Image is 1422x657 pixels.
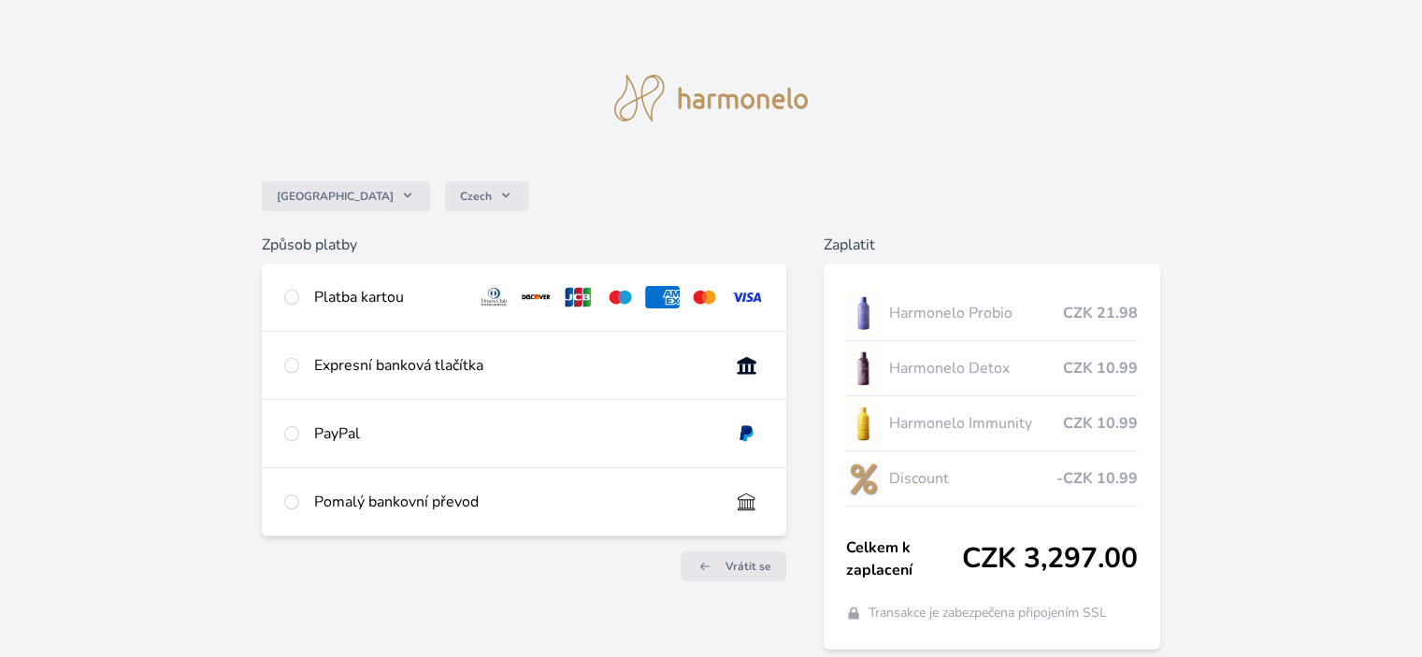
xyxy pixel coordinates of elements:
[725,559,771,574] span: Vrátit se
[846,455,882,502] img: discount-lo.png
[824,234,1160,256] h6: Zaplatit
[1063,357,1138,379] span: CZK 10.99
[888,357,1062,379] span: Harmonelo Detox
[846,345,882,392] img: DETOX_se_stinem_x-lo.jpg
[519,286,553,308] img: discover.svg
[262,234,785,256] h6: Způsob platby
[687,286,722,308] img: mc.svg
[645,286,680,308] img: amex.svg
[888,302,1062,324] span: Harmonelo Probio
[603,286,638,308] img: maestro.svg
[729,422,764,445] img: paypal.svg
[460,189,492,204] span: Czech
[869,604,1107,622] span: Transakce je zabezpečena připojením SSL
[314,354,713,377] div: Expresní banková tlačítka
[729,491,764,513] img: bankTransfer_IBAN.svg
[1063,412,1138,435] span: CZK 10.99
[614,75,809,121] img: logo.svg
[729,286,764,308] img: visa.svg
[314,422,713,445] div: PayPal
[314,491,713,513] div: Pomalý bankovní převod
[1056,467,1138,490] span: -CZK 10.99
[561,286,596,308] img: jcb.svg
[277,189,394,204] span: [GEOGRAPHIC_DATA]
[846,290,882,336] img: CLEAN_PROBIO_se_stinem_x-lo.jpg
[445,181,528,211] button: Czech
[314,286,462,308] div: Platba kartou
[262,181,430,211] button: [GEOGRAPHIC_DATA]
[681,551,786,581] a: Vrátit se
[1063,302,1138,324] span: CZK 21.98
[477,286,511,308] img: diners.svg
[888,412,1062,435] span: Harmonelo Immunity
[729,354,764,377] img: onlineBanking_CZ.svg
[846,536,962,581] span: Celkem k zaplacení
[962,542,1138,576] span: CZK 3,297.00
[888,467,1056,490] span: Discount
[846,400,882,447] img: IMMUNITY_se_stinem_x-lo.jpg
